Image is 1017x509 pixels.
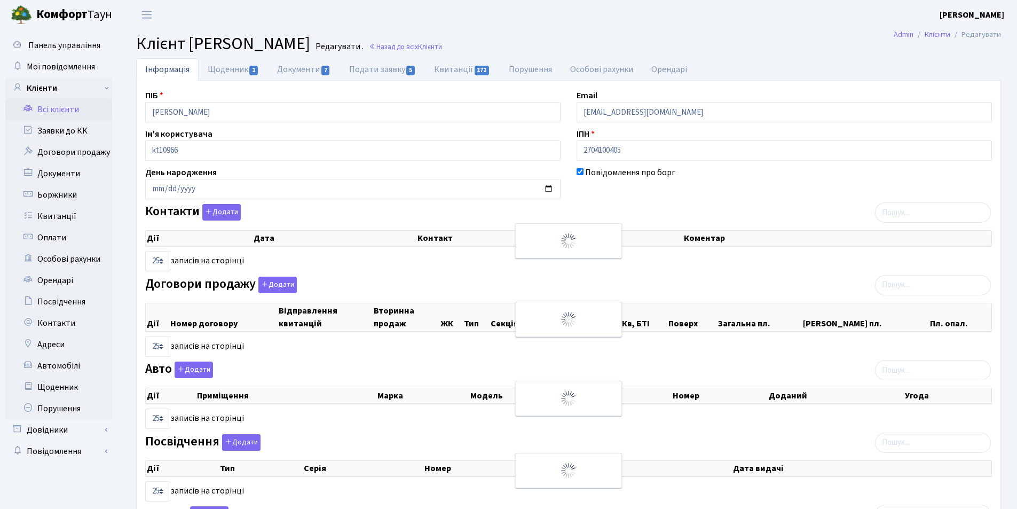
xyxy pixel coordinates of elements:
[560,462,577,479] img: Обробка...
[376,388,469,403] th: Марка
[373,303,439,331] th: Вторинна продаж
[5,312,112,334] a: Контакти
[667,303,716,331] th: Поверх
[469,388,586,403] th: Модель
[145,362,213,378] label: Авто
[875,433,991,453] input: Пошук...
[418,42,442,52] span: Клієнти
[256,275,297,293] a: Додати
[145,204,241,221] label: Контакти
[5,206,112,227] a: Квитанції
[303,461,423,476] th: Серія
[439,303,463,331] th: ЖК
[36,6,112,24] span: Таун
[560,390,577,407] img: Обробка...
[423,461,565,476] th: Номер
[200,202,241,221] a: Додати
[683,231,991,246] th: Коментар
[560,232,577,249] img: Обробка...
[146,461,219,476] th: Дії
[145,409,170,429] select: записів на сторінці
[950,29,1001,41] li: Редагувати
[490,303,537,331] th: Секція
[406,66,415,75] span: 5
[145,481,170,502] select: записів на сторінці
[5,419,112,441] a: Довідники
[145,128,212,140] label: Ім'я користувача
[621,303,668,331] th: Кв, БТІ
[133,6,160,24] button: Переключити навігацію
[878,24,1017,46] nav: breadcrumb
[577,128,595,140] label: ІПН
[169,303,278,331] th: Номер договору
[802,303,929,331] th: [PERSON_NAME] пл.
[5,99,112,120] a: Всі клієнти
[146,303,169,331] th: Дії
[875,360,991,380] input: Пошук...
[732,461,991,476] th: Дата видачі
[672,388,768,403] th: Номер
[313,42,364,52] small: Редагувати .
[369,42,442,52] a: Назад до всіхКлієнти
[5,163,112,184] a: Документи
[5,142,112,163] a: Договори продажу
[27,61,95,73] span: Мої повідомлення
[5,56,112,77] a: Мої повідомлення
[5,291,112,312] a: Посвідчення
[5,334,112,355] a: Адреси
[145,481,244,502] label: записів на сторінці
[875,275,991,295] input: Пошук...
[5,270,112,291] a: Орендарі
[5,398,112,419] a: Порушення
[145,409,244,429] label: записів на сторінці
[5,227,112,248] a: Оплати
[222,434,261,451] button: Посвідчення
[894,29,913,40] a: Admin
[5,120,112,142] a: Заявки до КК
[136,32,310,56] span: Клієнт [PERSON_NAME]
[136,58,199,81] a: Інформація
[145,336,244,357] label: записів на сторінці
[172,360,213,379] a: Додати
[11,4,32,26] img: logo.png
[565,461,732,476] th: Видано
[145,89,163,102] label: ПІБ
[929,303,991,331] th: Пл. опал.
[219,432,261,451] a: Додати
[561,58,642,81] a: Особові рахунки
[577,89,597,102] label: Email
[36,6,88,23] b: Комфорт
[146,231,253,246] th: Дії
[5,355,112,377] a: Автомобілі
[463,303,490,331] th: Тип
[145,336,170,357] select: записів на сторінці
[175,362,213,378] button: Авто
[642,58,696,81] a: Орендарі
[475,66,490,75] span: 172
[416,231,683,246] th: Контакт
[28,40,100,51] span: Панель управління
[145,251,244,271] label: записів на сторінці
[249,66,258,75] span: 1
[5,248,112,270] a: Особові рахунки
[321,66,330,75] span: 7
[258,277,297,293] button: Договори продажу
[560,311,577,328] img: Обробка...
[768,388,904,403] th: Доданий
[278,303,373,331] th: Відправлення квитанцій
[253,231,416,246] th: Дата
[5,77,112,99] a: Клієнти
[5,35,112,56] a: Панель управління
[145,434,261,451] label: Посвідчення
[940,9,1004,21] a: [PERSON_NAME]
[146,388,196,403] th: Дії
[425,58,499,81] a: Квитанції
[904,388,991,403] th: Угода
[196,388,376,403] th: Приміщення
[875,202,991,223] input: Пошук...
[586,388,672,403] th: Колір
[5,377,112,398] a: Щоденник
[5,441,112,462] a: Повідомлення
[717,303,802,331] th: Загальна пл.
